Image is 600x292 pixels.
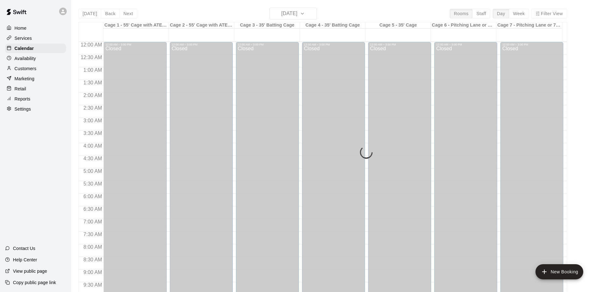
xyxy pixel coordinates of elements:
[82,219,104,224] span: 7:00 AM
[365,22,431,28] div: Cage 5 - 35' Cage
[15,35,32,41] p: Services
[82,194,104,199] span: 6:00 AM
[13,279,56,286] p: Copy public page link
[5,104,66,114] a: Settings
[535,264,583,279] button: add
[5,54,66,63] a: Availability
[431,22,496,28] div: Cage 6 - Pitching Lane or Hitting (35' Cage)
[82,156,104,161] span: 4:30 AM
[15,55,36,62] p: Availability
[15,45,34,52] p: Calendar
[15,25,27,31] p: Home
[234,22,300,28] div: Cage 3 - 35' Batting Cage
[15,96,30,102] p: Reports
[5,33,66,43] a: Services
[370,43,429,46] div: 12:00 AM – 3:00 PM
[13,257,37,263] p: Help Center
[304,43,363,46] div: 12:00 AM – 3:00 PM
[82,270,104,275] span: 9:00 AM
[82,244,104,250] span: 8:00 AM
[172,43,231,46] div: 12:00 AM – 3:00 PM
[79,42,104,47] span: 12:00 AM
[13,245,35,252] p: Contact Us
[5,94,66,104] a: Reports
[5,44,66,53] a: Calendar
[15,76,34,82] p: Marketing
[15,86,26,92] p: Retail
[169,22,234,28] div: Cage 2 - 55' Cage with ATEC M3X 2.0 Baseball Pitching Machine
[82,282,104,288] span: 9:30 AM
[82,118,104,123] span: 3:00 AM
[82,181,104,186] span: 5:30 AM
[15,106,31,112] p: Settings
[105,43,164,46] div: 12:00 AM – 3:00 PM
[82,80,104,85] span: 1:30 AM
[5,23,66,33] a: Home
[82,93,104,98] span: 2:00 AM
[5,74,66,83] a: Marketing
[300,22,365,28] div: Cage 4 - 35' Batting Cage
[13,268,47,274] p: View public page
[496,22,562,28] div: Cage 7 - Pitching Lane or 70' Cage for live at-bats
[5,84,66,94] a: Retail
[436,43,495,46] div: 12:00 AM – 3:00 PM
[79,55,104,60] span: 12:30 AM
[82,131,104,136] span: 3:30 AM
[82,105,104,111] span: 2:30 AM
[82,206,104,212] span: 6:30 AM
[103,22,169,28] div: Cage 1 - 55' Cage with ATEC M3X 2.0 Baseball Pitching Machine
[82,67,104,73] span: 1:00 AM
[238,43,297,46] div: 12:00 AM – 3:00 PM
[15,65,36,72] p: Customers
[5,64,66,73] a: Customers
[82,257,104,262] span: 8:30 AM
[82,232,104,237] span: 7:30 AM
[502,43,561,46] div: 12:00 AM – 3:00 PM
[82,168,104,174] span: 5:00 AM
[82,143,104,149] span: 4:00 AM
